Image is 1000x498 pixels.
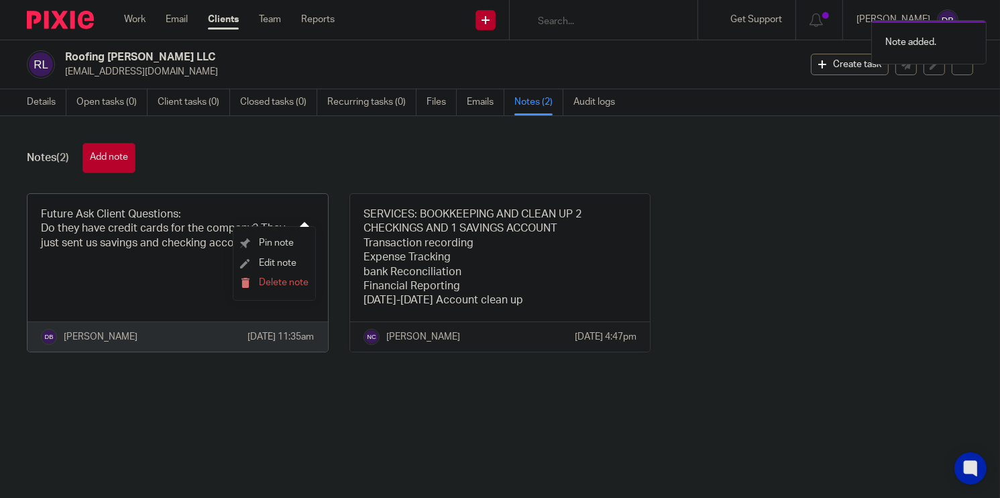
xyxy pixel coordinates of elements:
[259,238,294,248] span: Pin note
[158,89,230,115] a: Client tasks (0)
[240,238,294,248] a: Pin note
[56,152,69,163] span: (2)
[76,89,148,115] a: Open tasks (0)
[364,329,380,345] img: svg%3E
[41,329,57,345] img: svg%3E
[166,13,188,26] a: Email
[427,89,457,115] a: Files
[259,13,281,26] a: Team
[248,330,315,344] p: [DATE] 11:35am
[301,13,335,26] a: Reports
[573,89,625,115] a: Audit logs
[811,54,889,75] a: Create task
[240,258,296,268] a: Edit note
[124,13,146,26] a: Work
[386,330,460,344] p: [PERSON_NAME]
[65,65,791,79] p: [EMAIL_ADDRESS][DOMAIN_NAME]
[885,36,936,49] p: Note added.
[64,330,137,344] p: [PERSON_NAME]
[27,89,66,115] a: Details
[259,278,309,287] span: Delete note
[65,50,646,64] h2: Roofing [PERSON_NAME] LLC
[240,89,317,115] a: Closed tasks (0)
[327,89,416,115] a: Recurring tasks (0)
[259,258,296,268] span: Edit note
[937,9,958,31] img: svg%3E
[514,89,563,115] a: Notes (2)
[467,89,504,115] a: Emails
[27,11,94,29] img: Pixie
[82,143,135,173] button: Add note
[208,13,239,26] a: Clients
[27,151,69,165] h1: Notes
[240,278,309,289] button: Delete note
[27,50,55,79] img: svg%3E
[575,330,636,344] p: [DATE] 4:47pm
